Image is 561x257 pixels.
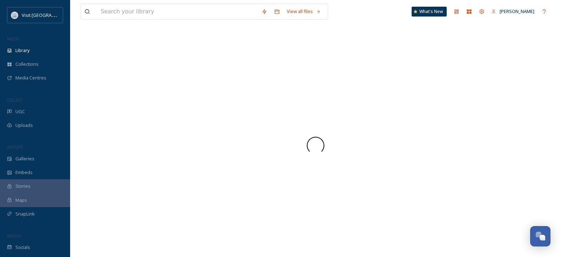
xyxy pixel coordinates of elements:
span: WIDGETS [7,144,23,150]
span: [PERSON_NAME] [500,8,534,14]
img: QCCVB_VISIT_vert_logo_4c_tagline_122019.svg [11,12,18,19]
span: Embeds [15,169,33,176]
a: View all files [283,5,324,18]
span: Maps [15,197,27,204]
span: Socials [15,244,30,251]
span: Collections [15,61,39,68]
a: [PERSON_NAME] [488,5,538,18]
span: Visit [GEOGRAPHIC_DATA] [22,12,76,18]
span: SnapLink [15,211,35,217]
span: Library [15,47,29,54]
span: Stories [15,183,31,189]
span: MEDIA [7,36,19,41]
span: Galleries [15,155,34,162]
span: SOCIALS [7,233,21,238]
span: COLLECT [7,97,22,103]
input: Search your library [97,4,258,19]
span: Media Centres [15,75,46,81]
button: Open Chat [530,226,550,246]
span: UGC [15,108,25,115]
span: Uploads [15,122,33,129]
a: What's New [412,7,447,17]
